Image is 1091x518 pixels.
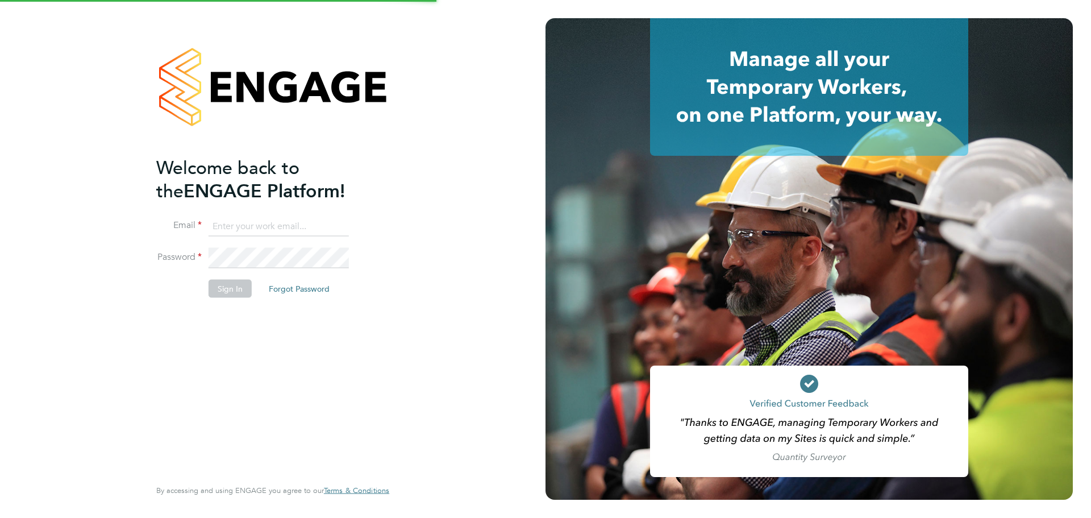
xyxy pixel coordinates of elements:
button: Sign In [209,280,252,298]
label: Password [156,251,202,263]
a: Terms & Conditions [324,486,389,495]
span: Welcome back to the [156,156,299,202]
span: Terms & Conditions [324,486,389,495]
span: By accessing and using ENGAGE you agree to our [156,486,389,495]
button: Forgot Password [260,280,339,298]
label: Email [156,219,202,231]
h2: ENGAGE Platform! [156,156,378,202]
input: Enter your work email... [209,216,349,237]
